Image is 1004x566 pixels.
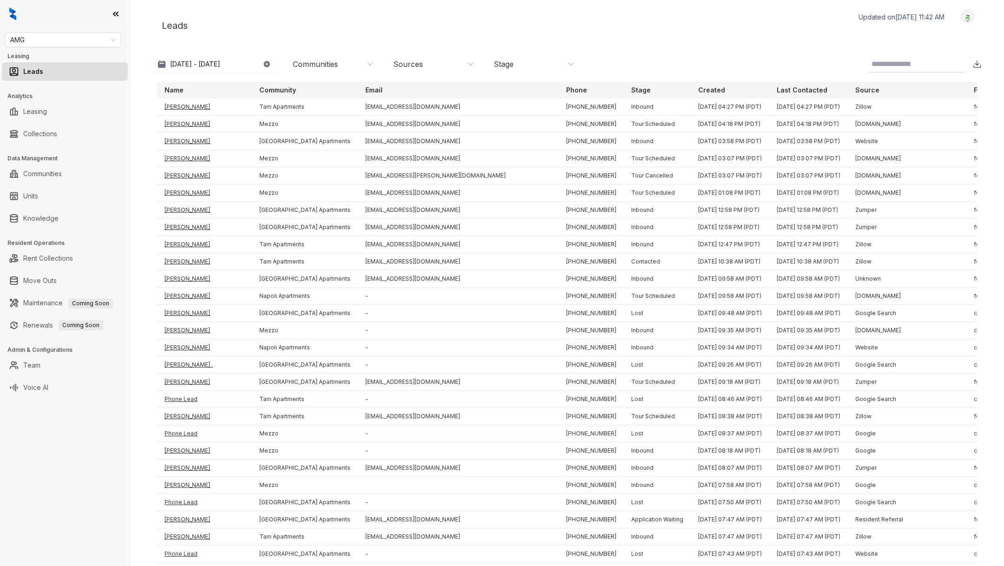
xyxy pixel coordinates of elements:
[559,167,624,184] td: [PHONE_NUMBER]
[2,316,128,335] li: Renewals
[293,59,338,69] div: Communities
[165,86,184,95] p: Name
[7,52,130,60] h3: Leasing
[769,305,848,322] td: [DATE] 09:48 AM (PDT)
[157,339,252,356] td: [PERSON_NAME]
[691,305,769,322] td: [DATE] 09:48 AM (PDT)
[2,356,128,375] li: Team
[691,288,769,305] td: [DATE] 09:58 AM (PDT)
[769,391,848,408] td: [DATE] 08:46 AM (PDT)
[7,346,130,354] h3: Admin & Configurations
[559,374,624,391] td: [PHONE_NUMBER]
[691,546,769,563] td: [DATE] 07:43 AM (PDT)
[848,236,966,253] td: Zillow
[769,511,848,528] td: [DATE] 07:47 AM (PDT)
[9,7,16,20] img: logo
[157,253,252,270] td: [PERSON_NAME]
[624,288,691,305] td: Tour Scheduled
[848,425,966,442] td: Google
[559,99,624,116] td: [PHONE_NUMBER]
[7,239,130,247] h3: Resident Operations
[559,494,624,511] td: [PHONE_NUMBER]
[358,116,559,133] td: [EMAIL_ADDRESS][DOMAIN_NAME]
[252,99,358,116] td: Tam Apartments
[252,374,358,391] td: [GEOGRAPHIC_DATA] Apartments
[559,339,624,356] td: [PHONE_NUMBER]
[252,408,358,425] td: Tam Apartments
[848,460,966,477] td: Zumper
[2,271,128,290] li: Move Outs
[961,12,974,21] img: UserAvatar
[252,442,358,460] td: Mezzo
[157,374,252,391] td: [PERSON_NAME]
[2,102,128,121] li: Leasing
[631,86,651,95] p: Stage
[358,391,559,408] td: -
[157,116,252,133] td: [PERSON_NAME]
[624,546,691,563] td: Lost
[157,460,252,477] td: [PERSON_NAME]
[358,356,559,374] td: -
[624,133,691,150] td: Inbound
[2,378,128,397] li: Voice AI
[624,322,691,339] td: Inbound
[848,339,966,356] td: Website
[23,356,40,375] a: Team
[157,391,252,408] td: Phone Lead
[393,59,423,69] div: Sources
[252,133,358,150] td: [GEOGRAPHIC_DATA] Apartments
[157,167,252,184] td: [PERSON_NAME]
[848,219,966,236] td: Zumper
[691,511,769,528] td: [DATE] 07:47 AM (PDT)
[624,116,691,133] td: Tour Scheduled
[68,298,113,309] span: Coming Soon
[848,253,966,270] td: Zillow
[691,339,769,356] td: [DATE] 09:34 AM (PDT)
[252,184,358,202] td: Mezzo
[624,236,691,253] td: Inbound
[848,546,966,563] td: Website
[624,477,691,494] td: Inbound
[157,546,252,563] td: Phone Lead
[252,528,358,546] td: Tam Apartments
[23,378,48,397] a: Voice AI
[691,202,769,219] td: [DATE] 12:58 PM (PDT)
[559,477,624,494] td: [PHONE_NUMBER]
[252,305,358,322] td: [GEOGRAPHIC_DATA] Apartments
[157,528,252,546] td: [PERSON_NAME]
[252,202,358,219] td: [GEOGRAPHIC_DATA] Apartments
[691,219,769,236] td: [DATE] 12:58 PM (PDT)
[559,305,624,322] td: [PHONE_NUMBER]
[972,59,982,69] img: Download
[691,528,769,546] td: [DATE] 07:47 AM (PDT)
[559,202,624,219] td: [PHONE_NUMBER]
[157,442,252,460] td: [PERSON_NAME]
[252,391,358,408] td: Tam Apartments
[769,339,848,356] td: [DATE] 09:34 AM (PDT)
[769,167,848,184] td: [DATE] 03:07 PM (PDT)
[777,86,827,95] p: Last Contacted
[769,477,848,494] td: [DATE] 07:58 AM (PDT)
[624,442,691,460] td: Inbound
[559,511,624,528] td: [PHONE_NUMBER]
[259,86,296,95] p: Community
[252,339,358,356] td: Napoli Apartments
[358,511,559,528] td: [EMAIL_ADDRESS][DOMAIN_NAME]
[252,116,358,133] td: Mezzo
[848,477,966,494] td: Google
[848,528,966,546] td: Zillow
[691,184,769,202] td: [DATE] 01:08 PM (PDT)
[2,187,128,205] li: Units
[769,374,848,391] td: [DATE] 09:18 AM (PDT)
[559,460,624,477] td: [PHONE_NUMBER]
[769,219,848,236] td: [DATE] 12:58 PM (PDT)
[170,59,220,69] p: [DATE] - [DATE]
[23,165,62,183] a: Communities
[7,92,130,100] h3: Analytics
[559,219,624,236] td: [PHONE_NUMBER]
[358,236,559,253] td: [EMAIL_ADDRESS][DOMAIN_NAME]
[691,253,769,270] td: [DATE] 10:38 AM (PDT)
[23,316,103,335] a: RenewalsComing Soon
[252,546,358,563] td: [GEOGRAPHIC_DATA] Apartments
[7,154,130,163] h3: Data Management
